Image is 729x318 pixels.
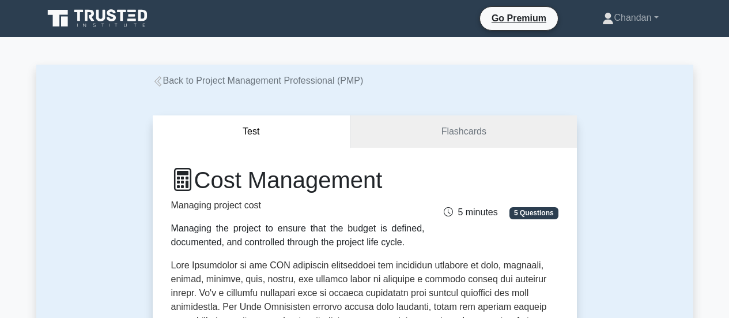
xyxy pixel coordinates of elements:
[171,222,425,249] div: Managing the project to ensure that the budget is defined, documented, and controlled through the...
[575,6,686,29] a: Chandan
[444,207,497,217] span: 5 minutes
[153,76,364,85] a: Back to Project Management Professional (PMP)
[485,11,553,25] a: Go Premium
[171,166,425,194] h1: Cost Management
[171,199,425,212] p: Managing project cost
[153,115,351,148] button: Test
[350,115,576,148] a: Flashcards
[509,207,558,219] span: 5 Questions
